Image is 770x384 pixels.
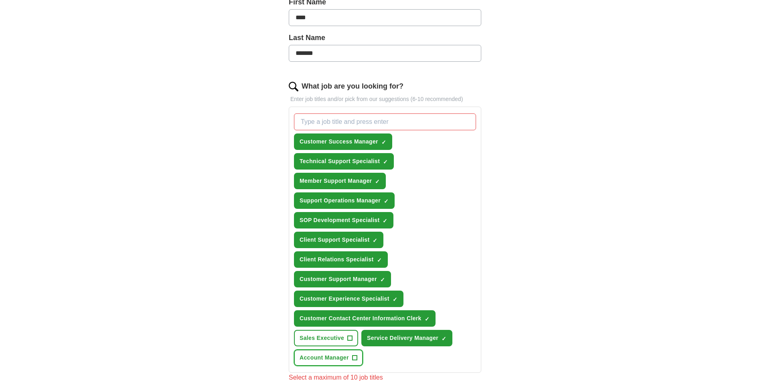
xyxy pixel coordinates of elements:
[294,251,388,268] button: Client Relations Specialist✓
[289,373,481,382] div: Select a maximum of 10 job titles
[377,257,382,263] span: ✓
[393,296,397,303] span: ✓
[300,334,344,342] span: Sales Executive
[300,137,378,146] span: Customer Success Manager
[380,277,385,283] span: ✓
[425,316,430,322] span: ✓
[289,82,298,91] img: search.png
[294,133,392,150] button: Customer Success Manager✓
[300,177,372,185] span: Member Support Manager
[300,196,381,205] span: Support Operations Manager
[294,153,394,170] button: Technical Support Specialist✓
[367,334,438,342] span: Service Delivery Manager
[289,32,481,43] label: Last Name
[442,335,446,342] span: ✓
[375,178,380,185] span: ✓
[294,173,386,189] button: Member Support Manager✓
[300,314,421,323] span: Customer Contact Center Information Clerk
[294,192,395,209] button: Support Operations Manager✓
[381,139,386,146] span: ✓
[300,354,349,362] span: Account Manager
[300,255,374,264] span: Client Relations Specialist
[294,271,391,287] button: Customer Support Manager✓
[294,113,476,130] input: Type a job title and press enter
[302,81,403,92] label: What job are you looking for?
[383,159,388,165] span: ✓
[300,295,389,303] span: Customer Experience Specialist
[300,275,377,283] span: Customer Support Manager
[300,157,380,166] span: Technical Support Specialist
[294,310,436,327] button: Customer Contact Center Information Clerk✓
[294,350,363,366] button: Account Manager
[300,216,379,224] span: SOP Development Specialist
[300,236,369,244] span: Client Support Specialist
[361,330,452,346] button: Service Delivery Manager✓
[294,212,393,228] button: SOP Development Specialist✓
[383,218,387,224] span: ✓
[384,198,389,204] span: ✓
[294,330,358,346] button: Sales Executive
[294,291,403,307] button: Customer Experience Specialist✓
[289,95,481,103] p: Enter job titles and/or pick from our suggestions (6-10 recommended)
[294,232,383,248] button: Client Support Specialist✓
[373,237,377,244] span: ✓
